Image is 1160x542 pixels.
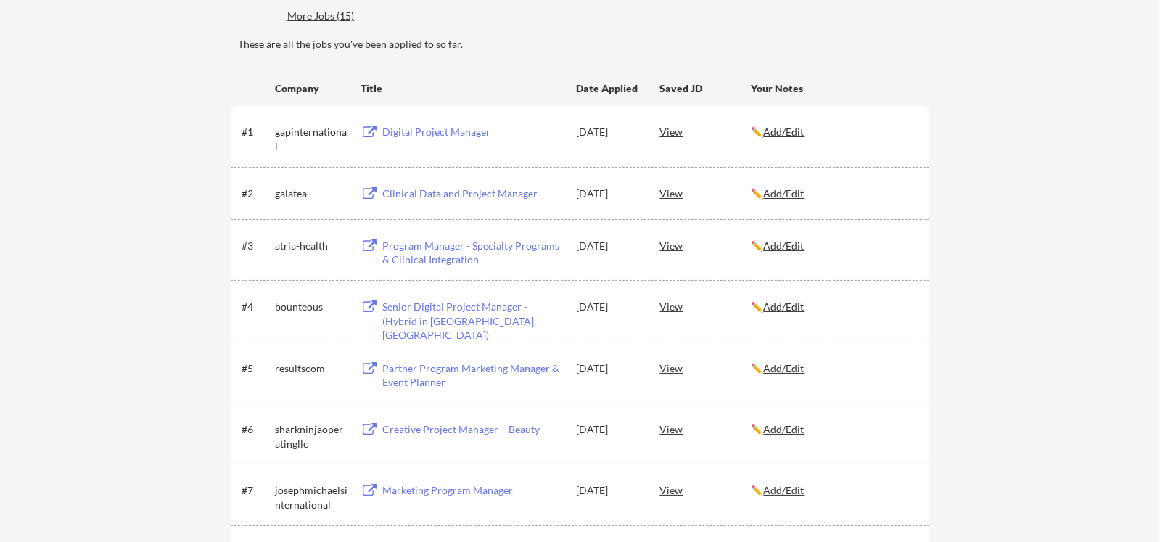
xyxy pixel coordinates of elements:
[751,239,916,253] div: ✏️
[382,186,562,201] div: Clinical Data and Project Manager
[275,125,347,153] div: gapinternational
[576,361,640,376] div: [DATE]
[659,416,751,442] div: View
[576,239,640,253] div: [DATE]
[275,361,347,376] div: resultscom
[275,81,347,96] div: Company
[242,422,270,437] div: #6
[659,477,751,503] div: View
[242,300,270,314] div: #4
[238,37,929,52] div: These are all the jobs you've been applied to so far.
[659,232,751,258] div: View
[382,239,562,267] div: Program Manager - Specialty Programs & Clinical Integration
[659,293,751,319] div: View
[382,483,562,498] div: Marketing Program Manager
[751,186,916,201] div: ✏️
[763,362,804,374] u: Add/Edit
[659,75,751,101] div: Saved JD
[763,187,804,200] u: Add/Edit
[659,180,751,206] div: View
[287,9,394,24] div: These are job applications we think you'd be a good fit for, but couldn't apply you to automatica...
[242,239,270,253] div: #3
[576,81,640,96] div: Date Applied
[576,186,640,201] div: [DATE]
[751,300,916,314] div: ✏️
[576,300,640,314] div: [DATE]
[287,9,394,23] div: More Jobs (15)
[751,81,916,96] div: Your Notes
[361,81,562,96] div: Title
[751,361,916,376] div: ✏️
[763,126,804,138] u: Add/Edit
[763,423,804,435] u: Add/Edit
[242,125,270,139] div: #1
[751,422,916,437] div: ✏️
[275,422,347,451] div: sharkninjaoperatingllc
[763,300,804,313] u: Add/Edit
[576,422,640,437] div: [DATE]
[751,483,916,498] div: ✏️
[275,239,347,253] div: atria-health
[382,300,562,342] div: Senior Digital Project Manager - (Hybrid in [GEOGRAPHIC_DATA], [GEOGRAPHIC_DATA])
[382,361,562,390] div: Partner Program Marketing Manager & Event Planner
[763,239,804,252] u: Add/Edit
[763,484,804,496] u: Add/Edit
[275,186,347,201] div: galatea
[576,483,640,498] div: [DATE]
[242,186,270,201] div: #2
[382,125,562,139] div: Digital Project Manager
[659,118,751,144] div: View
[242,361,270,376] div: #5
[382,422,562,437] div: Creative Project Manager – Beauty
[242,483,270,498] div: #7
[275,483,347,512] div: josephmichaelsinternational
[576,125,640,139] div: [DATE]
[751,125,916,139] div: ✏️
[659,355,751,381] div: View
[275,300,347,314] div: bounteous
